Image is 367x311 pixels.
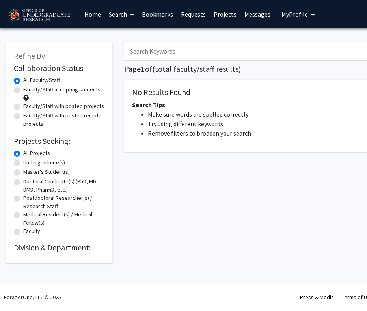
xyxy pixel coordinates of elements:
[23,158,65,167] label: Undergraduate(s)
[105,0,138,28] a: Search
[132,101,165,109] span: Search Tips
[23,210,104,227] label: Medical Resident(s) / Medical Fellow(s)
[141,64,145,74] span: 1
[138,0,177,28] a: Bookmarks
[14,51,45,61] span: Refine By
[14,243,104,252] h2: Division & Department:
[6,276,34,305] iframe: Chat
[240,0,274,28] a: Messages
[23,86,101,94] label: Faculty/Staff accepting students
[177,0,210,28] a: Requests
[4,283,61,311] div: ForagerOne, LLC © 2025
[300,294,334,301] a: Press & Media
[23,76,60,84] label: All Faculty/Staff
[23,168,70,176] label: Master's Student(s)
[23,102,104,110] label: Faculty/Staff with posted projects
[23,112,104,128] label: Faculty/Staff with posted remote projects
[23,227,40,235] label: Faculty
[281,10,308,18] span: My Profile
[14,63,104,73] h2: Collaboration Status:
[23,194,104,210] label: Postdoctoral Researcher(s) / Research Staff
[210,0,240,28] a: Projects
[80,0,105,28] a: Home
[14,136,104,146] h2: Projects Seeking:
[6,6,73,26] img: University of Maryland Logo
[23,149,50,157] label: All Projects
[23,177,104,194] label: Doctoral Candidate(s) (PhD, MD, DMD, PharmD, etc.)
